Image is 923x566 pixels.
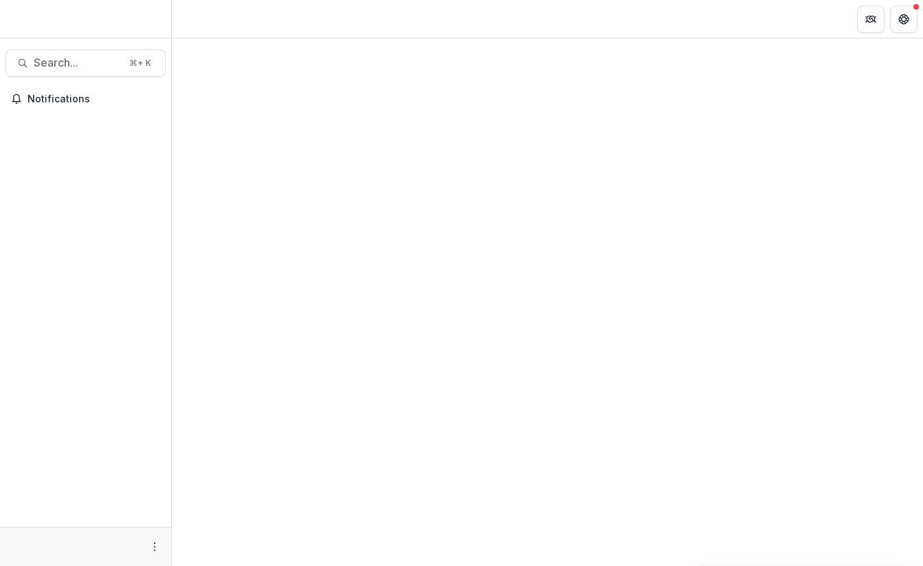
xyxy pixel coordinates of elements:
button: More [146,539,163,555]
div: ⌘ + K [126,56,154,71]
button: Get Help [890,5,918,33]
span: Search... [34,56,121,69]
span: Notifications [27,93,160,105]
button: Search... [5,49,166,77]
nav: breadcrumb [177,9,236,29]
button: Notifications [5,88,166,110]
button: Partners [857,5,885,33]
